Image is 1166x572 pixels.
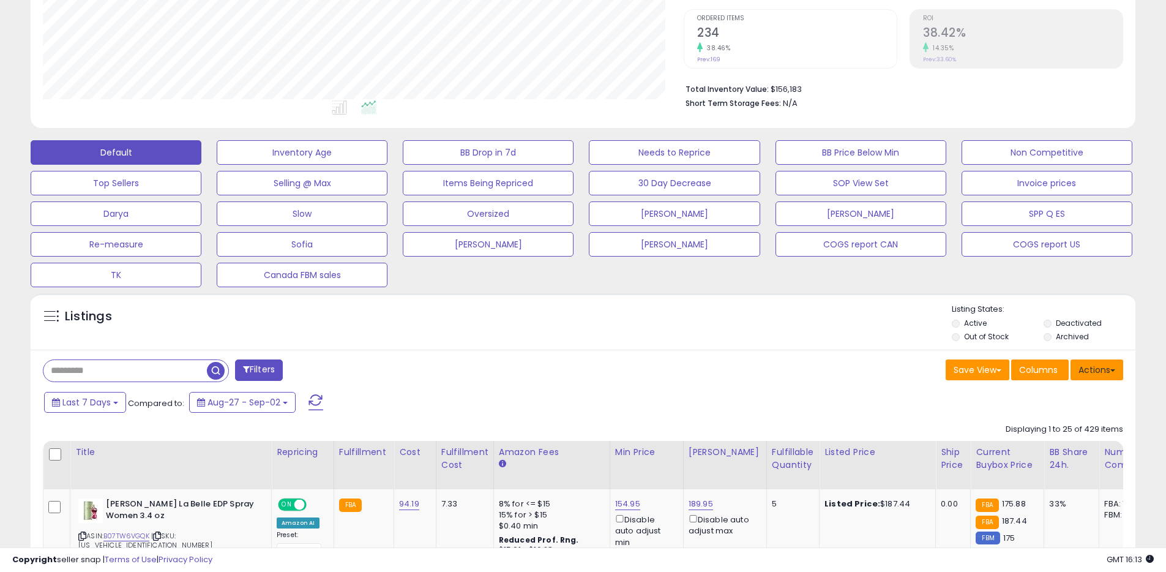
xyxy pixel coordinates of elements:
span: 175 [1003,532,1015,544]
span: Columns [1019,364,1058,376]
div: 5 [772,499,810,510]
small: FBA [339,499,362,512]
b: Reduced Prof. Rng. [499,535,579,545]
button: Aug-27 - Sep-02 [189,392,296,413]
button: Top Sellers [31,171,201,195]
small: FBM [976,532,1000,544]
p: Listing States: [952,304,1135,315]
button: Default [31,140,201,165]
span: ON [279,500,294,510]
span: Compared to: [128,397,184,409]
div: Disable auto adjust min [615,513,674,548]
button: Inventory Age [217,140,387,165]
button: Canada FBM sales [217,263,387,287]
a: 154.95 [615,498,640,510]
button: [PERSON_NAME] [775,201,946,226]
button: 30 Day Decrease [589,171,760,195]
span: 2025-09-10 16:13 GMT [1107,554,1154,565]
div: Amazon AI [277,517,320,529]
label: Deactivated [1056,318,1102,328]
a: Privacy Policy [159,554,212,565]
div: [PERSON_NAME] [689,446,761,459]
div: 8% for <= $15 [499,499,600,510]
span: Aug-27 - Sep-02 [207,396,280,408]
img: 31dp-XM9gpL._SL40_.jpg [78,499,103,523]
span: 187.44 [1002,515,1027,527]
div: Current Buybox Price [976,446,1039,472]
a: 189.95 [689,498,713,510]
b: Listed Price: [824,498,880,510]
span: Last 7 Days [62,396,111,408]
button: SPP Q ES [962,201,1132,226]
button: [PERSON_NAME] [589,201,760,226]
div: $187.44 [824,499,926,510]
div: FBM: 6 [1104,510,1145,521]
div: FBA: 1 [1104,499,1145,510]
label: Archived [1056,331,1089,342]
div: 15% for > $15 [499,510,600,521]
h2: 38.42% [923,26,1123,42]
div: Min Price [615,446,678,459]
h5: Listings [65,308,112,325]
div: 7.33 [441,499,484,510]
button: COGS report US [962,232,1132,257]
a: B07TW6VGQK [103,531,149,541]
button: Actions [1071,359,1123,380]
button: Filters [235,359,283,381]
div: Fulfillable Quantity [772,446,814,472]
label: Active [964,318,987,328]
div: Listed Price [824,446,930,459]
button: Slow [217,201,387,226]
span: ROI [923,15,1123,22]
small: 38.46% [703,43,730,53]
div: Title [75,446,266,459]
button: Darya [31,201,201,226]
label: Out of Stock [964,331,1009,342]
div: Num of Comp. [1104,446,1149,472]
small: FBA [976,499,998,512]
div: Fulfillment [339,446,389,459]
div: Displaying 1 to 25 of 429 items [1006,424,1123,435]
button: COGS report CAN [775,232,946,257]
div: seller snap | | [12,554,212,566]
div: Amazon Fees [499,446,605,459]
button: Selling @ Max [217,171,387,195]
div: BB Share 24h. [1049,446,1094,472]
div: Fulfillment Cost [441,446,488,472]
button: Save View [946,359,1009,380]
span: N/A [783,97,798,109]
button: BB Drop in 7d [403,140,574,165]
button: SOP View Set [775,171,946,195]
span: 175.88 [1002,498,1026,510]
a: 94.19 [399,498,419,510]
strong: Copyright [12,554,57,565]
b: Short Term Storage Fees: [686,98,781,108]
button: Re-measure [31,232,201,257]
button: Items Being Repriced [403,171,574,195]
button: Last 7 Days [44,392,126,413]
button: Invoice prices [962,171,1132,195]
div: Cost [399,446,431,459]
small: Amazon Fees. [499,459,506,470]
small: Prev: 33.60% [923,56,956,63]
small: 14.35% [929,43,954,53]
a: Terms of Use [105,554,157,565]
div: $0.40 min [499,521,600,532]
div: Preset: [277,531,324,559]
span: Ordered Items [697,15,897,22]
button: [PERSON_NAME] [589,232,760,257]
button: [PERSON_NAME] [403,232,574,257]
button: Needs to Reprice [589,140,760,165]
h2: 234 [697,26,897,42]
div: ASIN: [78,499,262,564]
div: Repricing [277,446,329,459]
b: Total Inventory Value: [686,84,769,94]
li: $156,183 [686,81,1114,96]
button: Sofia [217,232,387,257]
button: Columns [1011,359,1069,380]
div: Ship Price [941,446,965,472]
button: Oversized [403,201,574,226]
small: FBA [976,516,998,529]
div: 0.00 [941,499,961,510]
div: 33% [1049,499,1089,510]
